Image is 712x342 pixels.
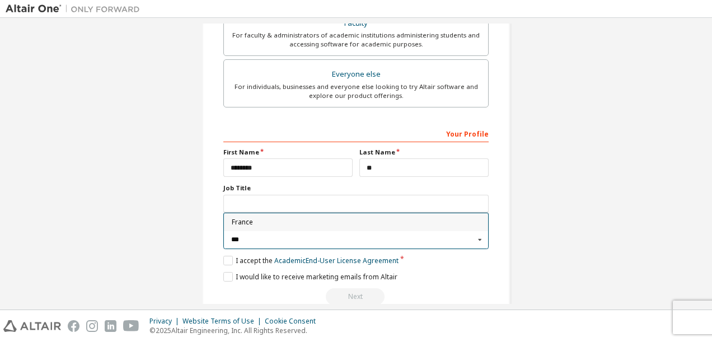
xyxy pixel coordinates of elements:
[223,272,397,282] label: I would like to receive marketing emails from Altair
[149,317,182,326] div: Privacy
[3,320,61,332] img: altair_logo.svg
[231,31,481,49] div: For faculty & administrators of academic institutions administering students and accessing softwa...
[105,320,116,332] img: linkedin.svg
[231,67,481,82] div: Everyone else
[223,148,353,157] label: First Name
[231,82,481,100] div: For individuals, businesses and everyone else looking to try Altair software and explore our prod...
[86,320,98,332] img: instagram.svg
[223,256,399,265] label: I accept the
[68,320,79,332] img: facebook.svg
[223,124,489,142] div: Your Profile
[231,16,481,31] div: Faculty
[265,317,322,326] div: Cookie Consent
[359,148,489,157] label: Last Name
[182,317,265,326] div: Website Terms of Use
[274,256,399,265] a: Academic End-User License Agreement
[223,288,489,305] div: Read and acccept EULA to continue
[232,219,481,226] span: France
[6,3,146,15] img: Altair One
[149,326,322,335] p: © 2025 Altair Engineering, Inc. All Rights Reserved.
[123,320,139,332] img: youtube.svg
[223,184,489,193] label: Job Title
